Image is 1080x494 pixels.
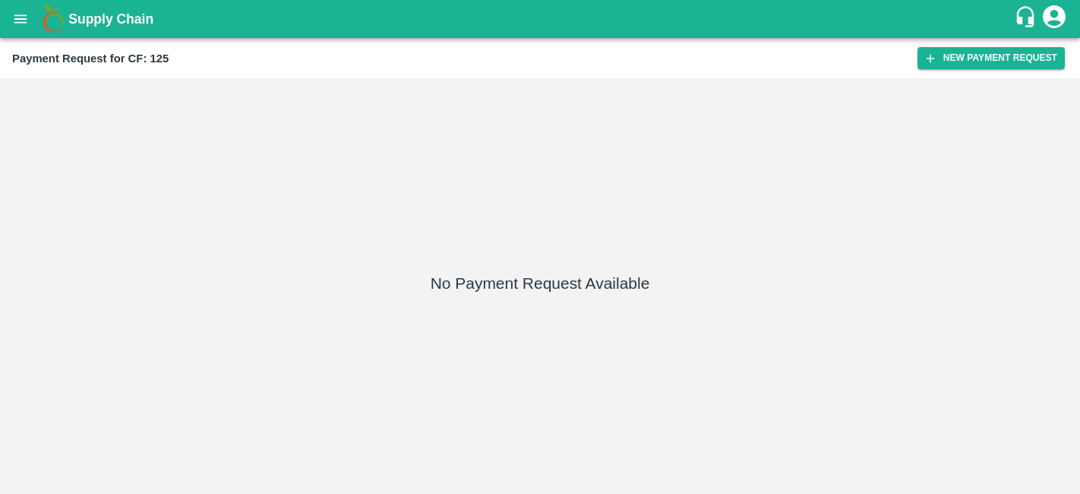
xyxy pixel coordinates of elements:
button: open drawer [3,2,38,36]
a: Supply Chain [68,8,1014,30]
div: account of current user [1041,3,1068,35]
img: logo [38,4,68,34]
b: Supply Chain [68,11,153,27]
h5: No Payment Request Available [431,273,650,294]
b: Payment Request for CF: 125 [12,52,169,65]
button: New Payment Request [917,47,1065,69]
div: customer-support [1014,5,1041,33]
